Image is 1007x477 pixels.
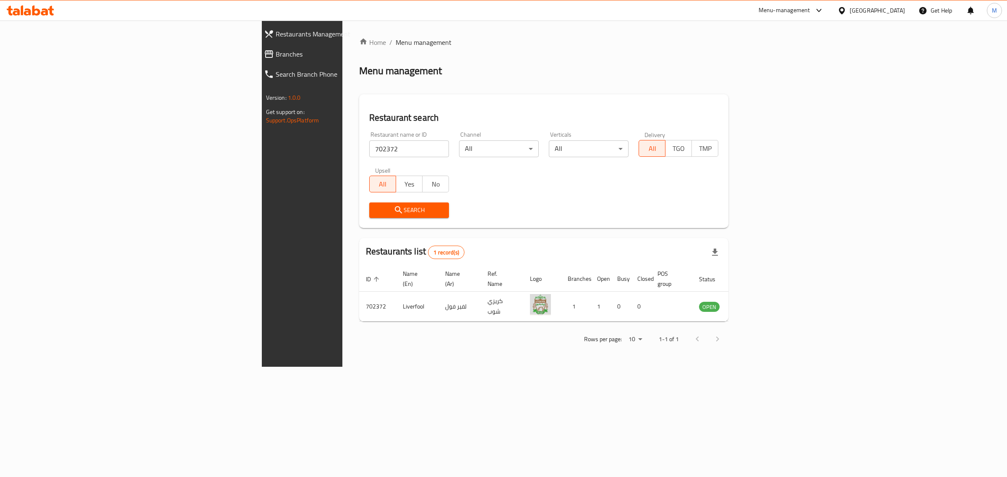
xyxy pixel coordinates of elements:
td: 1 [561,292,590,321]
th: Logo [523,266,561,292]
label: Delivery [644,132,665,137]
button: All [639,140,665,157]
span: 1 record(s) [428,249,464,257]
a: Search Branch Phone [257,64,430,84]
h2: Restaurant search [369,111,719,124]
span: ID [366,274,382,284]
td: 0 [631,292,651,321]
span: Version: [266,92,287,103]
span: Ref. Name [488,269,513,289]
button: TGO [665,140,692,157]
img: Liverfool [530,294,551,315]
th: Branches [561,266,590,292]
label: Upsell [375,167,391,173]
td: لفير فول [438,292,481,321]
a: Restaurants Management [257,24,430,44]
span: All [373,178,393,190]
nav: breadcrumb [359,37,729,47]
th: Busy [610,266,631,292]
a: Branches [257,44,430,64]
span: TMP [695,143,715,155]
a: Support.OpsPlatform [266,115,319,126]
span: All [642,143,662,155]
div: Total records count [428,246,464,259]
span: Search [376,205,442,215]
span: Name (Ar) [445,269,471,289]
div: Menu-management [759,5,810,16]
span: Restaurants Management [276,29,423,39]
div: Export file [705,242,725,262]
span: No [426,178,446,190]
span: M [992,6,997,15]
span: Search Branch Phone [276,69,423,79]
p: 1-1 of 1 [659,334,679,345]
span: POS group [657,269,682,289]
td: 1 [590,292,610,321]
button: TMP [691,140,718,157]
span: 1.0.0 [288,92,301,103]
th: Closed [631,266,651,292]
input: Search for restaurant name or ID.. [369,140,449,157]
button: All [369,176,396,192]
table: enhanced table [359,266,765,321]
div: Rows per page: [625,333,645,346]
th: Open [590,266,610,292]
h2: Menu management [359,64,442,78]
span: Name (En) [403,269,428,289]
div: All [459,140,539,157]
span: TGO [669,143,689,155]
p: Rows per page: [584,334,622,345]
div: [GEOGRAPHIC_DATA] [850,6,905,15]
div: All [549,140,629,157]
td: كريزي شوب [481,292,523,321]
button: Search [369,202,449,218]
span: Branches [276,49,423,59]
td: 0 [610,292,631,321]
span: Yes [399,178,419,190]
span: Get support on: [266,106,305,117]
span: OPEN [699,302,720,312]
span: Status [699,274,726,284]
h2: Restaurants list [366,245,464,259]
button: Yes [396,176,423,192]
button: No [422,176,449,192]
